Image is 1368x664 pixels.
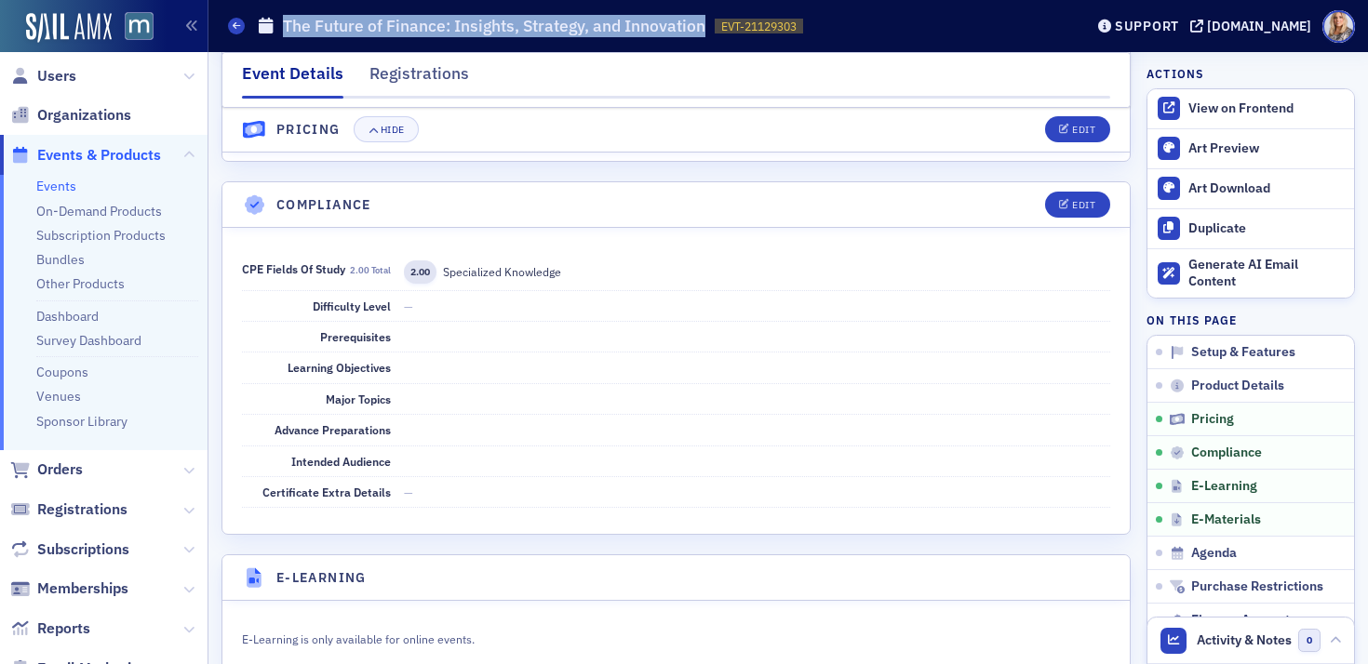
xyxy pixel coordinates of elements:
[112,12,154,44] a: View Homepage
[262,485,391,499] span: Certificate Extra Details
[1147,65,1204,82] h4: Actions
[10,499,127,520] a: Registrations
[1072,126,1095,136] div: Edit
[1298,629,1321,652] span: 0
[37,145,161,166] span: Events & Products
[1190,20,1318,33] button: [DOMAIN_NAME]
[37,618,90,639] span: Reports
[381,126,405,136] div: Hide
[242,627,867,647] div: E-Learning is only available for online events.
[242,261,391,276] span: CPE Fields of Study
[1191,378,1284,394] span: Product Details
[1147,312,1355,328] h4: On this page
[1115,18,1179,34] div: Support
[37,459,83,480] span: Orders
[10,66,76,86] a: Users
[369,61,469,96] div: Registrations
[1147,168,1354,208] a: Art Download
[1191,344,1295,361] span: Setup & Features
[1191,411,1234,428] span: Pricing
[1197,631,1292,650] span: Activity & Notes
[1191,478,1257,495] span: E-Learning
[404,299,413,313] span: —
[36,178,76,194] a: Events
[36,332,141,349] a: Survey Dashboard
[37,539,129,560] span: Subscriptions
[10,578,128,599] a: Memberships
[404,485,413,499] span: —
[1072,200,1095,210] div: Edit
[1191,511,1261,528] span: E-Materials
[354,117,419,143] button: Hide
[276,195,371,215] h4: Compliance
[1207,18,1311,34] div: [DOMAIN_NAME]
[26,13,112,43] img: SailAMX
[37,578,128,599] span: Memberships
[1188,140,1345,157] div: Art Preview
[1191,445,1262,461] span: Compliance
[276,120,341,139] h4: Pricing
[36,308,99,325] a: Dashboard
[10,618,90,639] a: Reports
[10,105,131,126] a: Organizations
[275,422,391,437] span: Advance Preparations
[350,264,391,276] span: 2.00 total
[1045,117,1109,143] button: Edit
[283,15,705,37] h1: The Future of Finance: Insights, Strategy, and Innovation
[1147,129,1354,168] a: Art Preview
[36,364,88,380] a: Coupons
[10,145,161,166] a: Events & Products
[10,459,83,480] a: Orders
[37,66,76,86] span: Users
[1188,100,1345,117] div: View on Frontend
[242,61,343,99] div: Event Details
[36,275,125,292] a: Other Products
[404,260,436,284] span: 2.00
[36,413,127,430] a: Sponsor Library
[36,251,85,268] a: Bundles
[36,203,162,219] a: On-Demand Products
[125,12,154,41] img: SailAMX
[1147,89,1354,128] a: View on Frontend
[320,329,391,344] span: Prerequisites
[10,539,129,560] a: Subscriptions
[1147,208,1354,248] button: Duplicate
[291,454,391,469] span: Intended Audience
[1188,180,1345,197] div: Art Download
[37,499,127,520] span: Registrations
[1188,220,1345,237] div: Duplicate
[1322,10,1355,43] span: Profile
[276,568,367,588] h4: E-Learning
[721,19,797,34] span: EVT-21129303
[326,392,391,406] span: Major Topics
[36,388,81,405] a: Venues
[1191,545,1237,562] span: Agenda
[1191,612,1290,629] span: Finance Account
[313,299,391,313] span: Difficulty Level
[37,105,131,126] span: Organizations
[1147,248,1354,299] button: Generate AI Email Content
[443,264,561,279] span: Specialized Knowledge
[1191,578,1323,595] span: Purchase Restrictions
[288,360,391,375] span: Learning Objectives
[1188,257,1345,289] div: Generate AI Email Content
[36,227,166,244] a: Subscription Products
[1045,192,1109,218] button: Edit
